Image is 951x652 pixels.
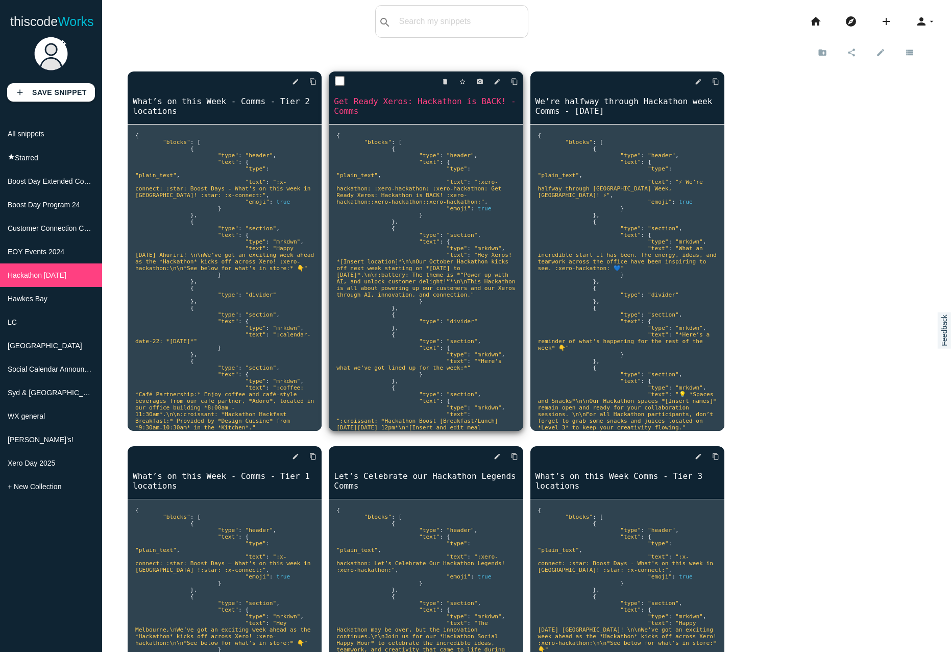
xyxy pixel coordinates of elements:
span: "section" [246,365,277,371]
a: Get Ready Xeros: Hackathon is BACK! - Comms [329,95,523,117]
span: "type" [620,371,641,378]
i: explore [845,5,857,38]
span: , [474,152,478,159]
span: : [238,311,242,318]
span: "text" [620,232,641,238]
span: "mrkdwn" [675,384,703,391]
span: : [266,245,270,252]
span: "section" [447,391,478,398]
span: "type" [218,365,238,371]
span: "type" [620,311,641,318]
span: "header" [447,152,474,159]
span: : [440,238,443,245]
span: "Hey Xeros! *[Insert location]*\n\nOur October Hackathon kicks off next week starting on *[DATE] ... [336,252,519,298]
span: "text" [246,245,266,252]
a: delete [433,73,449,91]
i: star [8,153,15,160]
span: "text" [218,232,238,238]
a: Let’s Celebrate our Hackathon Legends Comms [329,470,523,492]
span: : [641,225,645,232]
span: "type" [218,152,238,159]
span: "type" [246,238,266,245]
i: delete [442,73,449,91]
span: : [238,318,242,325]
span: { [190,358,194,365]
span: { [538,132,542,139]
span: , [502,351,505,358]
span: : [641,292,645,298]
span: { [246,159,249,165]
span: "type" [648,325,668,331]
span: "text" [620,318,641,325]
span: : [641,318,645,325]
span: : [467,351,471,358]
a: We’re halfway through Hackathon week Comms - [DATE] [530,95,724,117]
span: }, [392,378,398,384]
span: : [668,165,672,172]
span: , [703,325,706,331]
span: All snippets [8,130,44,138]
span: "mrkdwn" [273,238,300,245]
span: "emoji" [648,199,672,205]
span: true [679,199,693,205]
span: "text" [648,179,668,185]
span: : [672,199,675,205]
a: Copy to Clipboard [503,447,518,466]
i: photo_camera [476,73,483,91]
span: , [703,238,706,245]
span: } [620,205,624,212]
span: : [190,139,194,146]
a: Feedback [937,312,950,348]
span: : [392,139,395,146]
span: { [593,305,596,311]
span: [ [600,139,603,146]
span: : [440,391,443,398]
a: Copy to Clipboard [301,73,316,91]
span: , [378,172,381,179]
span: : [266,325,270,331]
span: }, [593,278,599,285]
span: "divider" [648,292,679,298]
span: { [190,305,194,311]
i: add [880,5,892,38]
span: : [641,159,645,165]
span: "mrkdwn" [273,325,300,331]
span: "type" [648,165,668,172]
span: : [467,252,471,258]
span: : [467,358,471,365]
span: "type" [218,311,238,318]
span: "type" [419,232,440,238]
span: } [218,345,222,351]
span: "text" [218,318,238,325]
span: }, [392,325,398,331]
span: : [238,152,242,159]
span: , [177,172,180,179]
a: thiscodeWorks [10,5,94,38]
i: edit [695,447,702,466]
span: }, [593,212,599,219]
span: "type" [419,391,440,398]
span: , [502,245,505,252]
span: , [675,152,679,159]
span: } [620,272,624,278]
span: "text" [419,345,440,351]
span: { [447,159,450,165]
span: , [703,384,706,391]
span: "mrkdwn" [273,378,300,384]
span: "What an incredible start it has been. The energy, ideas, and teamwork across the office have bee... [538,245,720,272]
span: "divider" [447,318,478,325]
span: "type" [419,152,440,159]
span: } [419,212,423,219]
span: "*Here’s what we’ve got lined up for the week:*" [336,358,505,371]
span: [PERSON_NAME]'s! [8,436,74,444]
span: }, [392,219,398,225]
span: } [419,371,423,378]
span: , [679,311,682,318]
span: : [238,159,242,165]
span: { [593,219,596,225]
button: search [376,6,394,37]
span: : [238,232,242,238]
span: "type" [218,292,238,298]
span: WX general [8,412,45,420]
span: "plain_text" [538,172,579,179]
